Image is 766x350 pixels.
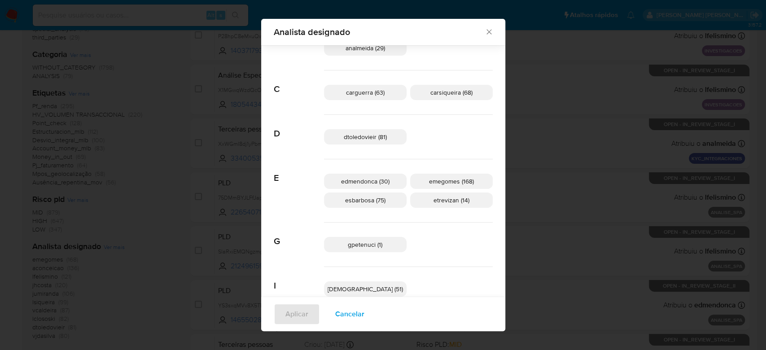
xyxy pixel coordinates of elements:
[324,129,407,144] div: dtoledovieir (81)
[348,240,382,249] span: gpetenuci (1)
[429,177,474,186] span: emegomes (168)
[324,85,407,100] div: carguerra (63)
[324,40,407,56] div: analmeida (29)
[345,196,385,205] span: esbarbosa (75)
[430,88,473,97] span: carsiqueira (68)
[324,174,407,189] div: edmendonca (30)
[274,223,324,247] span: G
[485,27,493,35] button: Fechar
[324,303,376,325] button: Cancelar
[341,177,390,186] span: edmendonca (30)
[324,281,407,297] div: [DEMOGRAPHIC_DATA] (51)
[410,192,493,208] div: etrevizan (14)
[274,115,324,139] span: D
[324,192,407,208] div: esbarbosa (75)
[335,304,364,324] span: Cancelar
[410,85,493,100] div: carsiqueira (68)
[274,267,324,291] span: I
[274,70,324,95] span: C
[433,196,469,205] span: etrevizan (14)
[346,88,385,97] span: carguerra (63)
[274,27,485,36] span: Analista designado
[274,159,324,184] span: E
[324,237,407,252] div: gpetenuci (1)
[344,132,387,141] span: dtoledovieir (81)
[328,284,403,293] span: [DEMOGRAPHIC_DATA] (51)
[410,174,493,189] div: emegomes (168)
[346,44,385,52] span: analmeida (29)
